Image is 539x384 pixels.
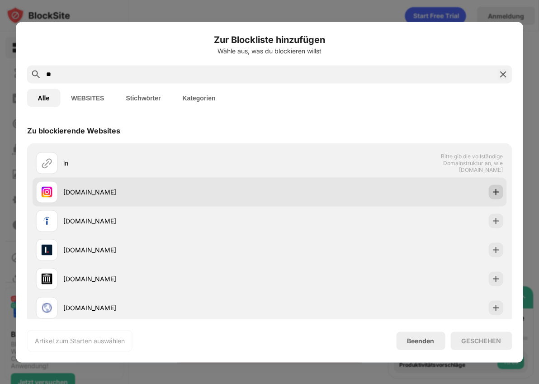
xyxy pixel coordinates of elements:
img: favicons [42,302,52,313]
img: favicons [42,215,52,226]
div: Artikel zum Starten auswählen [35,336,125,345]
img: favicons [42,273,52,284]
div: Zu blockierende Websites [27,126,120,135]
div: [DOMAIN_NAME] [63,274,269,284]
button: WEBSITES [60,89,115,107]
img: search-close [497,69,508,80]
div: [DOMAIN_NAME] [63,216,269,226]
div: Wähle aus, was du blockieren willst [27,47,512,54]
span: Bitte gib die vollständige Domainstruktur an, wie [DOMAIN_NAME] [410,153,503,173]
div: [DOMAIN_NAME] [63,187,269,197]
button: Stichwörter [115,89,171,107]
div: GESCHEHEN [461,337,501,344]
button: Kategorien [171,89,226,107]
h6: Zur Blockliste hinzufügen [27,33,512,46]
img: url.svg [42,157,52,168]
img: search.svg [31,69,42,80]
div: [DOMAIN_NAME] [63,245,269,255]
button: Alle [27,89,61,107]
div: [DOMAIN_NAME] [63,303,269,313]
img: favicons [42,186,52,197]
div: Beenden [407,337,434,345]
div: in [63,158,269,168]
img: favicons [42,244,52,255]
